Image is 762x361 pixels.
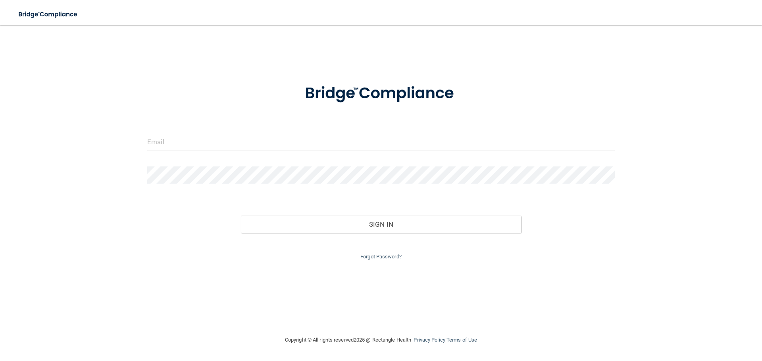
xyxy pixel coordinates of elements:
[414,337,445,343] a: Privacy Policy
[241,216,521,233] button: Sign In
[236,327,526,353] div: Copyright © All rights reserved 2025 @ Rectangle Health | |
[625,305,752,336] iframe: Drift Widget Chat Controller
[12,6,85,23] img: bridge_compliance_login_screen.278c3ca4.svg
[289,73,473,114] img: bridge_compliance_login_screen.278c3ca4.svg
[360,254,402,260] a: Forgot Password?
[446,337,477,343] a: Terms of Use
[147,133,615,151] input: Email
